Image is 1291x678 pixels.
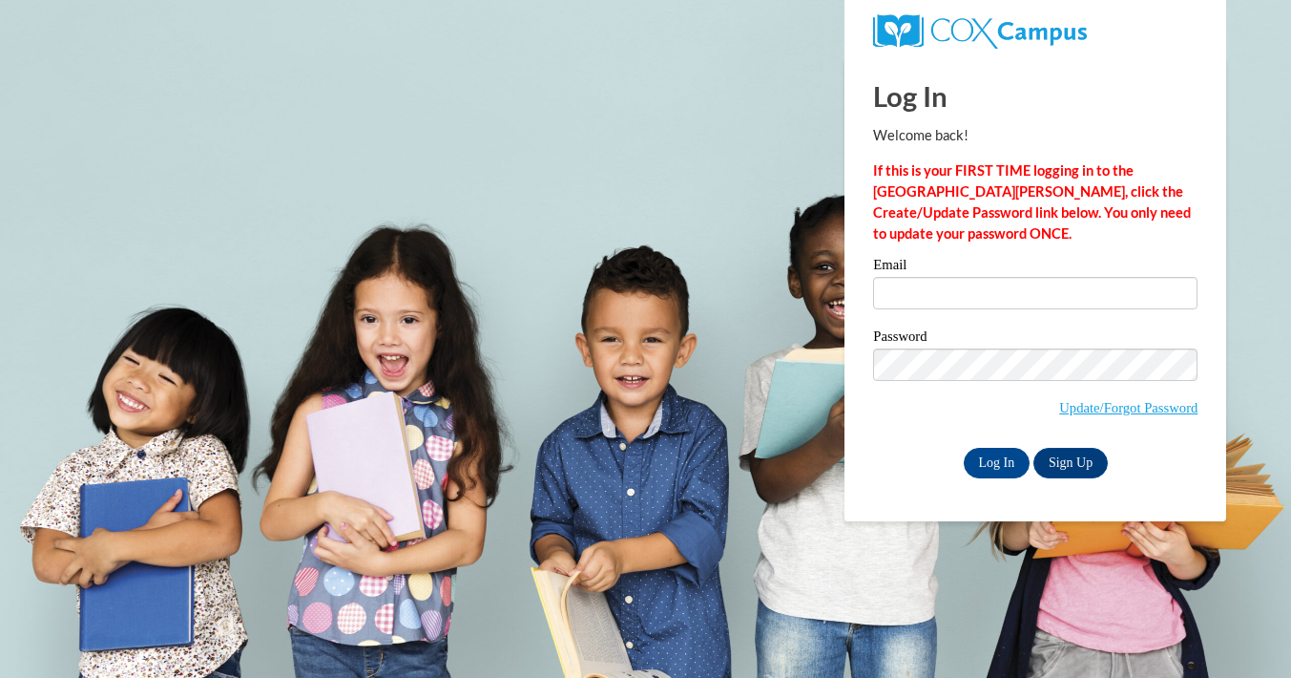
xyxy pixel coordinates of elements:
[964,448,1031,478] input: Log In
[1033,448,1108,478] a: Sign Up
[873,162,1191,242] strong: If this is your FIRST TIME logging in to the [GEOGRAPHIC_DATA][PERSON_NAME], click the Create/Upd...
[873,22,1086,38] a: COX Campus
[873,76,1197,116] h1: Log In
[873,14,1086,49] img: COX Campus
[1059,400,1197,415] a: Update/Forgot Password
[873,329,1197,349] label: Password
[873,125,1197,146] p: Welcome back!
[873,258,1197,277] label: Email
